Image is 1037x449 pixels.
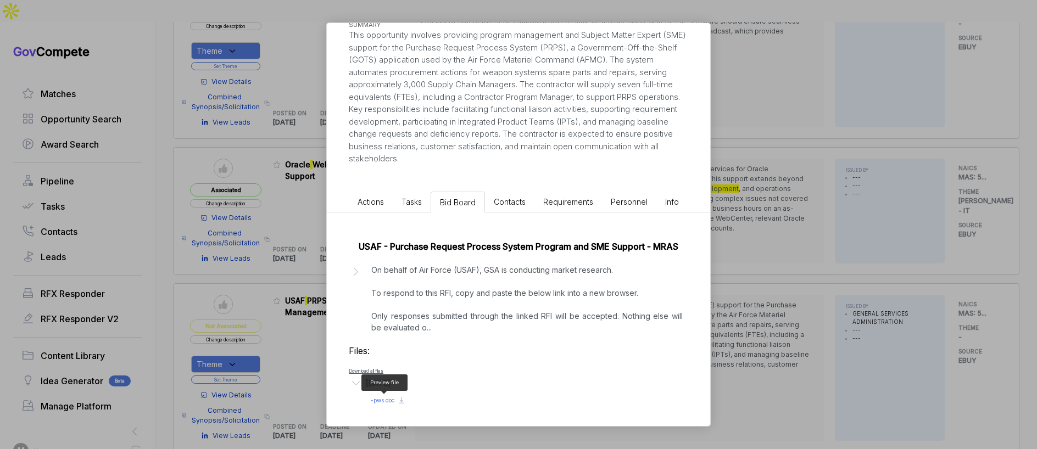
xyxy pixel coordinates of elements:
[349,29,688,165] div: This opportunity involves providing program management and Subject Matter Expert (SME) support fo...
[665,197,679,206] span: Info
[349,368,383,374] a: Download all files
[402,197,422,206] span: Tasks
[359,241,678,252] a: USAF - Purchase Request Process System Program and SME Support - MRAS
[611,197,648,206] span: Personnel
[358,197,384,206] span: Actions
[366,377,391,389] div: [DATE]
[440,198,476,207] span: Bid Board
[371,397,394,403] span: - pws.doc
[371,264,683,333] p: On behalf of Air Force (USAF), GSA is conducting market research. To respond to this RFI, copy an...
[543,197,593,206] span: Requirements
[494,197,526,206] span: Contacts
[349,20,671,30] h5: SUMMARY
[349,344,688,357] h3: Files:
